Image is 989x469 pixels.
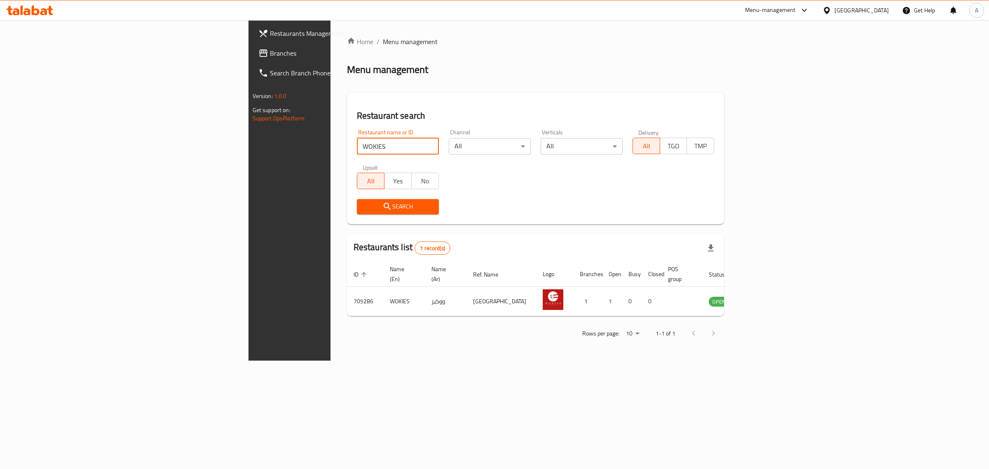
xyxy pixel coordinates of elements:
button: No [411,173,439,189]
button: TGO [660,138,687,154]
button: All [633,138,660,154]
th: Branches [573,262,602,287]
button: TMP [687,138,714,154]
div: Export file [701,238,721,258]
span: POS group [668,264,692,284]
span: TGO [663,140,684,152]
td: 0 [622,287,642,316]
button: Yes [384,173,412,189]
th: Open [602,262,622,287]
table: enhanced table [347,262,774,316]
div: All [449,138,531,155]
td: ووكيز [425,287,466,316]
td: 0 [642,287,661,316]
span: Get support on: [253,105,291,115]
span: Version: [253,91,273,101]
span: All [636,140,657,152]
span: Search Branch Phone [270,68,407,78]
th: Busy [622,262,642,287]
span: All [361,175,381,187]
td: [GEOGRAPHIC_DATA] [466,287,536,316]
p: 1-1 of 1 [656,328,675,339]
h2: Restaurants list [354,241,450,255]
span: Ref. Name [473,270,509,279]
span: Name (Ar) [431,264,457,284]
p: Rows per page: [582,328,619,339]
span: Search [363,202,432,212]
div: [GEOGRAPHIC_DATA] [834,6,889,15]
button: All [357,173,384,189]
label: Upsell [363,164,378,170]
div: Total records count [415,242,450,255]
span: Restaurants Management [270,28,407,38]
span: Status [709,270,736,279]
a: Restaurants Management [252,23,414,43]
span: TMP [690,140,711,152]
h2: Menu management [347,63,428,76]
h2: Restaurant search [357,110,715,122]
img: WOKIES [543,289,563,310]
td: 1 [602,287,622,316]
span: Yes [388,175,408,187]
span: OPEN [709,297,729,307]
a: Branches [252,43,414,63]
a: Support.OpsPlatform [253,113,305,124]
td: 1 [573,287,602,316]
button: Search [357,199,439,214]
span: ID [354,270,369,279]
div: All [541,138,623,155]
input: Search for restaurant name or ID.. [357,138,439,155]
th: Closed [642,262,661,287]
span: Name (En) [390,264,415,284]
div: Menu-management [745,5,796,15]
nav: breadcrumb [347,37,724,47]
span: 1 record(s) [415,244,450,252]
span: Branches [270,48,407,58]
span: No [415,175,436,187]
div: Rows per page: [623,328,642,340]
span: 1.0.0 [274,91,287,101]
th: Logo [536,262,573,287]
a: Search Branch Phone [252,63,414,83]
label: Delivery [638,129,659,135]
span: A [975,6,978,15]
